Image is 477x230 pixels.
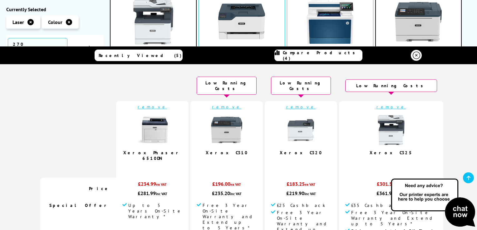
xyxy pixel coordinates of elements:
img: xerox-phaser-6510_Front-smallNEW.jpg [137,114,168,146]
span: inc VAT [304,191,316,196]
span: / 5 [303,159,310,166]
a: Xerox C230 [218,40,265,46]
span: / 5 [155,164,161,171]
span: ex VAT [305,182,315,187]
span: Free 3 Year On-Site Warranty and Extend up to 5 Years* [351,210,437,227]
div: £219.90 [271,190,331,196]
span: £25 Cashback [277,203,325,208]
img: xerox-c320-front-small.jpg [285,114,317,146]
img: xerox-c325-front-small.jpg [376,114,407,146]
a: Compare Products (4) [274,50,362,61]
span: 5.0 [296,159,303,166]
a: Xerox C325 [130,40,177,46]
span: 4.9 [221,159,229,166]
a: remove [138,104,167,110]
span: £35 Cashback [351,203,400,208]
div: £234.99 [122,181,182,190]
div: £196.00 [197,181,257,190]
a: reset filters [67,44,96,56]
div: Low Running Costs [197,77,257,95]
span: / 5 [229,159,235,166]
div: Low Running Costs [345,79,437,92]
div: £235.20 [197,190,257,196]
span: ex VAT [230,182,241,187]
span: 5.0 [147,164,155,171]
img: Xerox-C310-Front-Small.jpg [211,114,242,146]
a: remove [212,104,241,110]
div: £361.90 [345,190,437,196]
img: Open Live Chat window [390,178,477,229]
a: Xerox C325 [370,150,413,156]
a: Xerox Phaser 6510DN [123,150,182,161]
a: Recently Viewed (5) [95,50,183,61]
span: / 5 [393,159,400,166]
div: Low Running Costs [271,77,331,95]
a: Xerox C320 [280,150,322,156]
span: Compare Products (4) [283,50,362,61]
span: 270 Products Found [8,38,67,62]
span: inc VAT [230,191,242,196]
span: Laser [12,19,24,25]
a: Xerox C310 [395,40,442,46]
a: Xerox C310 [206,150,248,156]
span: ex VAT [156,182,167,187]
span: inc VAT [156,191,167,196]
span: Special Offer [49,203,110,208]
span: Colour [48,19,62,25]
div: £183.25 [271,181,331,190]
a: HP Color LaserJet Pro MFP 4302dw [307,40,353,46]
div: £301.58 [345,181,437,190]
div: Currently Selected [6,6,104,12]
span: Price [89,186,110,191]
span: 5.0 [386,159,393,166]
span: Recently Viewed (5) [99,52,182,58]
div: £281.99 [122,190,182,196]
a: remove [286,104,316,110]
span: Up to 5 Years On-Site Warranty* [128,203,182,219]
a: remove [376,104,406,110]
